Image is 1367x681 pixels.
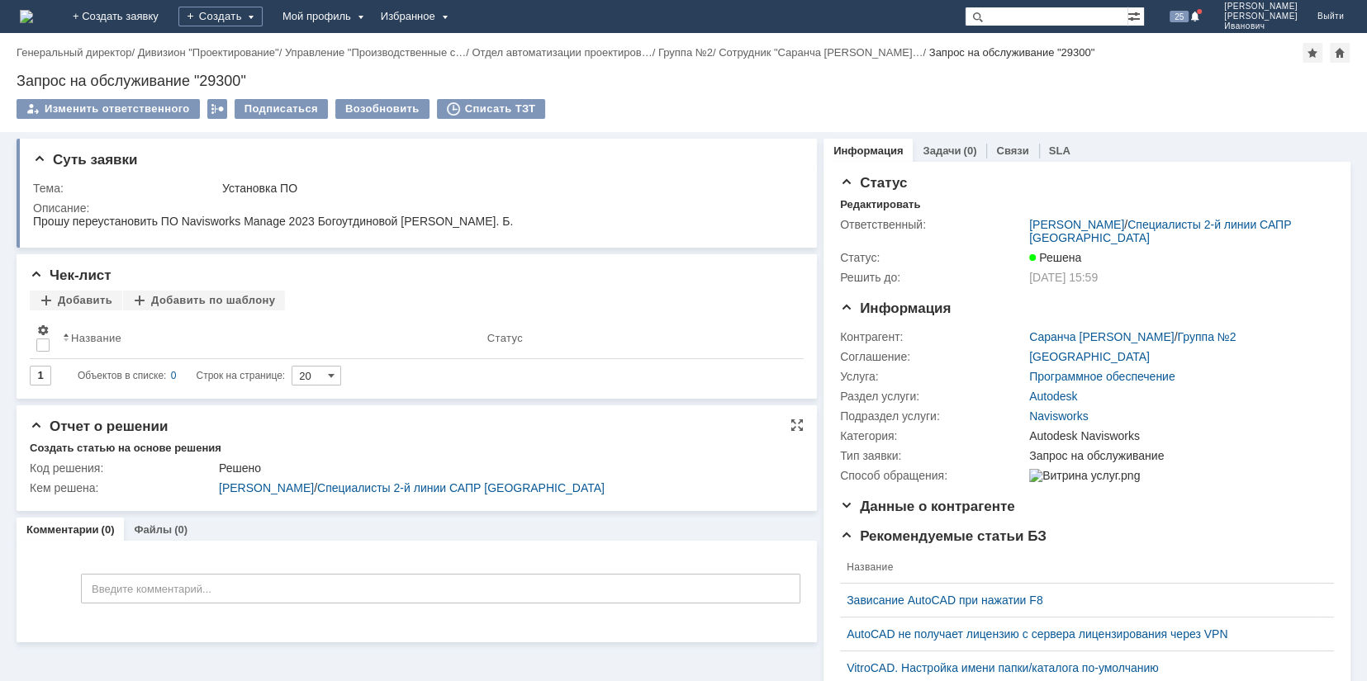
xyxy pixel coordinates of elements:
span: Чек-лист [30,267,112,283]
div: Редактировать [840,198,920,211]
a: Группа №2 [1177,330,1236,343]
a: [PERSON_NAME] [1029,218,1124,231]
th: Название [56,317,481,359]
div: Код решения: [30,461,216,475]
div: Создать [178,7,263,26]
div: Услуга: [840,370,1026,383]
a: Отдел автоматизации проектиров… [472,46,652,59]
a: Задачи [923,144,961,157]
th: Название [840,551,1321,584]
div: / [285,46,472,59]
div: Соглашение: [840,350,1026,363]
div: / [138,46,285,59]
span: Информация [840,300,951,316]
div: Запрос на обслуживание "29300" [929,46,1095,59]
span: Статус [840,175,907,191]
div: Тип заявки: [840,449,1026,462]
div: Работа с массовостью [207,99,227,119]
span: Отчет о решении [30,419,168,434]
a: AutoCAD не получает лицензию с сервера лицензирования через VPN [847,627,1314,641]
div: (0) [102,523,115,536]
a: Саранча [PERSON_NAME] [1029,330,1174,343]
div: Решить до: [840,271,1026,284]
div: 0 [171,366,177,385]
div: На всю страницу [790,419,804,432]
a: Генеральный директор [17,46,131,59]
div: Установка ПО [222,182,793,195]
span: [PERSON_NAME] [1224,12,1298,21]
span: Объектов в списке: [78,370,166,381]
div: / [1029,330,1236,343]
div: (0) [174,523,187,536]
div: Статус: [840,251,1026,264]
div: Описание: [33,201,796,215]
div: Тема: [33,182,219,195]
span: 25 [1170,11,1189,22]
div: Категория: [840,429,1026,442]
span: Расширенный поиск [1127,7,1144,23]
div: / [658,46,719,59]
div: / [472,46,657,59]
div: Способ обращения: [840,469,1026,482]
th: Статус [481,317,790,359]
img: logo [20,10,33,23]
i: Строк на странице: [78,366,285,385]
a: Специалисты 2-й линии САПР [GEOGRAPHIC_DATA] [1029,218,1291,244]
div: / [719,46,929,59]
a: Перейти на домашнюю страницу [20,10,33,23]
a: SLA [1049,144,1070,157]
a: [GEOGRAPHIC_DATA] [1029,350,1150,363]
a: Связи [996,144,1028,157]
a: Комментарии [26,523,99,536]
div: / [17,46,138,59]
div: Ответственный: [840,218,1026,231]
div: Название [71,332,121,344]
div: Autodesk Navisworks [1029,429,1326,442]
span: [DATE] 15:59 [1029,271,1098,284]
span: Решена [1029,251,1081,264]
span: [PERSON_NAME] [1224,2,1298,12]
a: Группа №2 [658,46,713,59]
a: Дивизион "Проектирование" [138,46,279,59]
div: Запрос на обслуживание [1029,449,1326,462]
div: Добавить в избранное [1303,43,1322,63]
a: Зависание AutoCAD при нажатии F8 [847,594,1314,607]
span: Данные о контрагенте [840,499,1015,514]
div: Контрагент: [840,330,1026,343]
div: Решено [219,461,793,475]
a: Программное обеспечение [1029,370,1175,383]
a: Файлы [134,523,172,536]
span: Иванович [1224,21,1298,31]
div: Подраздел услуги: [840,409,1026,423]
a: Autodesk [1029,390,1077,403]
span: Суть заявки [33,152,137,168]
div: Статус [487,332,523,344]
a: Специалисты 2-й линии САПР [GEOGRAPHIC_DATA] [317,481,605,494]
a: Управление "Производственные с… [285,46,466,59]
a: Информация [833,144,903,157]
div: Запрос на обслуживание "29300" [17,73,1350,89]
span: Рекомендуемые статьи БЗ [840,528,1047,544]
div: Раздел услуги: [840,390,1026,403]
div: / [219,481,793,494]
span: Настройки [36,324,50,337]
a: VitroCAD. Настройка имени папки/каталога по-умолчанию [847,661,1314,674]
img: Витрина услуг.png [1029,469,1140,482]
div: Кем решена: [30,481,216,494]
a: Navisworks [1029,409,1089,423]
a: [PERSON_NAME] [219,481,314,494]
div: / [1029,218,1326,244]
div: (0) [963,144,976,157]
div: Создать статью на основе решения [30,442,221,455]
div: Сделать домашней страницей [1330,43,1350,63]
a: Сотрудник "Саранча [PERSON_NAME]… [719,46,923,59]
